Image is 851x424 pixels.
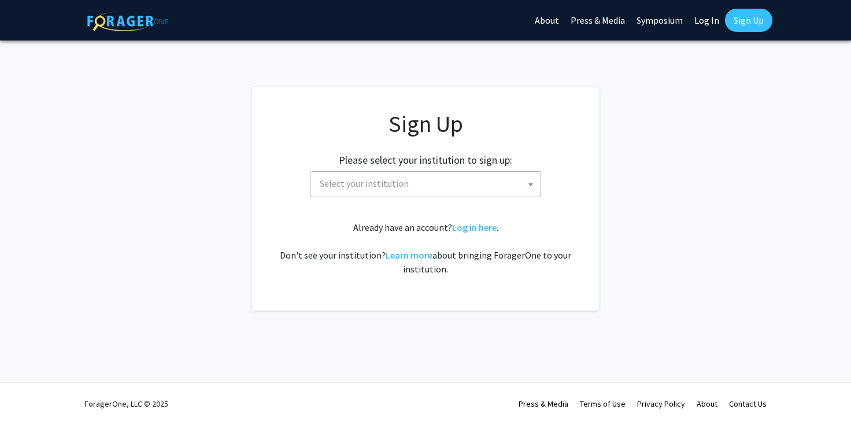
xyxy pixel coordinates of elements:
a: Log in here [452,222,497,233]
a: Press & Media [519,399,568,409]
a: Sign Up [725,9,772,32]
a: Privacy Policy [637,399,685,409]
a: Terms of Use [580,399,626,409]
span: Select your institution [310,171,541,197]
a: Learn more about bringing ForagerOne to your institution [386,249,432,261]
div: ForagerOne, LLC © 2025 [84,384,168,424]
span: Select your institution [315,172,541,196]
div: Already have an account? . Don't see your institution? about bringing ForagerOne to your institut... [275,220,576,276]
img: ForagerOne Logo [87,11,168,31]
a: Contact Us [729,399,767,409]
h1: Sign Up [275,110,576,138]
a: About [697,399,717,409]
span: Select your institution [320,178,409,189]
h2: Please select your institution to sign up: [339,154,512,167]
